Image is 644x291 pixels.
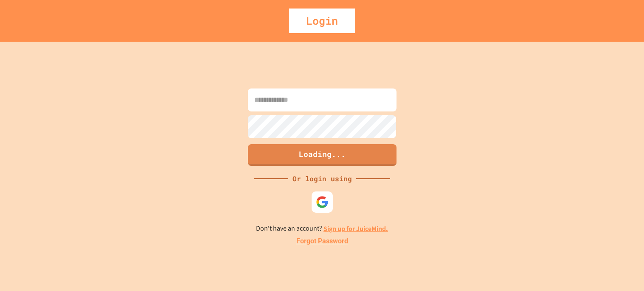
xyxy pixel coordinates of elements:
[296,236,348,246] a: Forgot Password
[316,196,329,208] img: google-icon.svg
[288,174,356,184] div: Or login using
[248,144,397,166] button: Loading...
[323,224,388,233] a: Sign up for JuiceMind.
[256,223,388,234] p: Don't have an account?
[289,9,355,33] div: Login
